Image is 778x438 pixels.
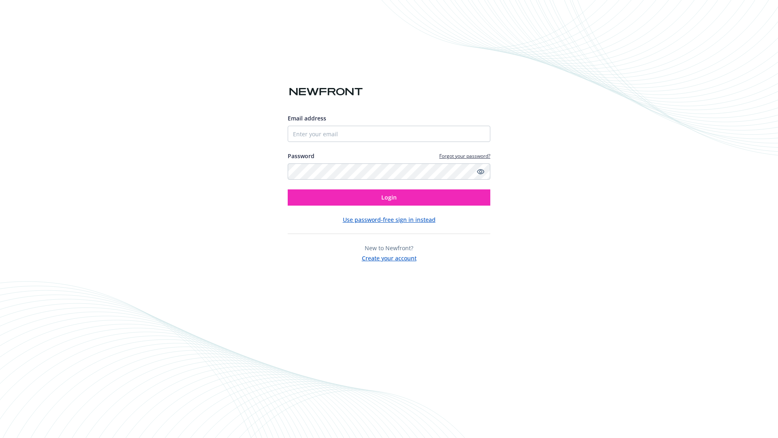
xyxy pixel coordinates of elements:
[381,193,397,201] span: Login
[288,126,490,142] input: Enter your email
[439,152,490,159] a: Forgot your password?
[288,163,490,180] input: Enter your password
[288,189,490,206] button: Login
[362,252,417,262] button: Create your account
[365,244,413,252] span: New to Newfront?
[288,85,364,99] img: Newfront logo
[343,215,436,224] button: Use password-free sign in instead
[288,114,326,122] span: Email address
[476,167,485,176] a: Show password
[288,152,314,160] label: Password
